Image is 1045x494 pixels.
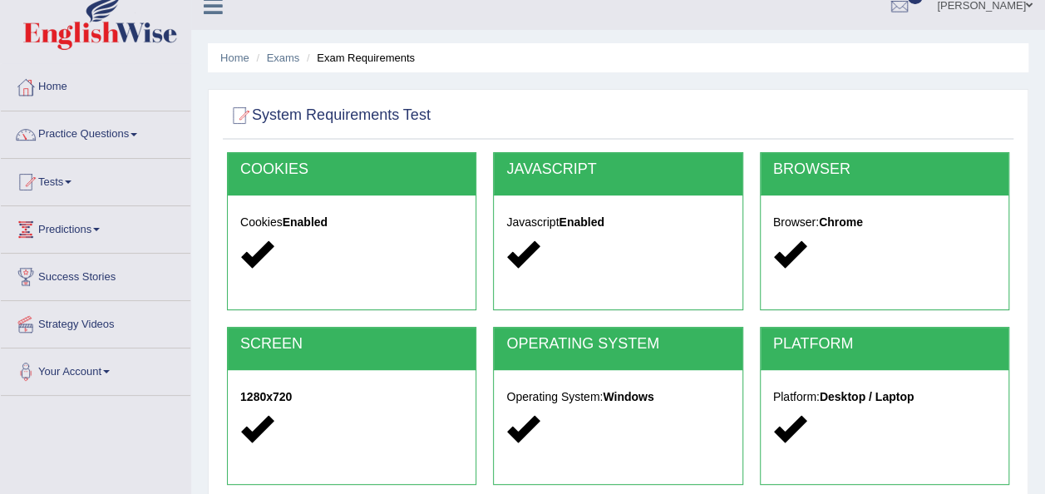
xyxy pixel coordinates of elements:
h2: BROWSER [773,161,996,178]
h2: SCREEN [240,336,463,353]
h5: Platform: [773,391,996,403]
h5: Browser: [773,216,996,229]
h5: Operating System: [506,391,729,403]
h2: System Requirements Test [227,103,431,128]
li: Exam Requirements [303,50,415,66]
h2: OPERATING SYSTEM [506,336,729,353]
a: Success Stories [1,254,190,295]
a: Tests [1,159,190,200]
strong: Enabled [283,215,328,229]
strong: Enabled [559,215,604,229]
h2: COOKIES [240,161,463,178]
a: Exams [267,52,300,64]
h5: Javascript [506,216,729,229]
strong: Windows [603,390,653,403]
strong: Desktop / Laptop [820,390,914,403]
strong: Chrome [819,215,863,229]
a: Practice Questions [1,111,190,153]
h2: JAVASCRIPT [506,161,729,178]
a: Your Account [1,348,190,390]
a: Home [220,52,249,64]
a: Home [1,64,190,106]
a: Predictions [1,206,190,248]
strong: 1280x720 [240,390,292,403]
h2: PLATFORM [773,336,996,353]
h5: Cookies [240,216,463,229]
a: Strategy Videos [1,301,190,343]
